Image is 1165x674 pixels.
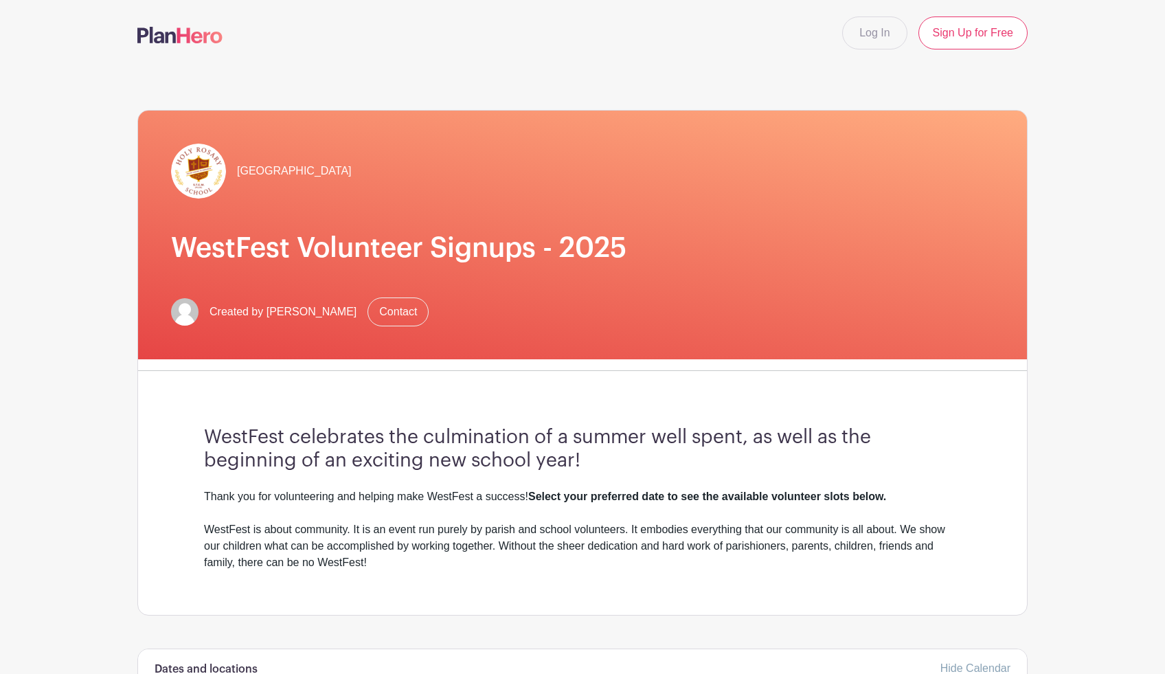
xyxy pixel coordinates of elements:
div: Thank you for volunteering and helping make WestFest a success! [204,488,961,505]
h3: WestFest celebrates the culmination of a summer well spent, as well as the beginning of an exciti... [204,426,961,472]
img: hr-logo-circle.png [171,144,226,199]
img: default-ce2991bfa6775e67f084385cd625a349d9dcbb7a52a09fb2fda1e96e2d18dcdb.png [171,298,199,326]
span: [GEOGRAPHIC_DATA] [237,163,352,179]
span: Created by [PERSON_NAME] [210,304,357,320]
img: logo-507f7623f17ff9eddc593b1ce0a138ce2505c220e1c5a4e2b4648c50719b7d32.svg [137,27,223,43]
a: Contact [367,297,429,326]
a: Hide Calendar [940,662,1010,674]
strong: Select your preferred date to see the available volunteer slots below. [528,491,886,502]
div: WestFest is about community. It is an event run purely by parish and school volunteers. It embodi... [204,521,961,571]
a: Log In [842,16,907,49]
h1: WestFest Volunteer Signups - 2025 [171,232,994,265]
a: Sign Up for Free [918,16,1028,49]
